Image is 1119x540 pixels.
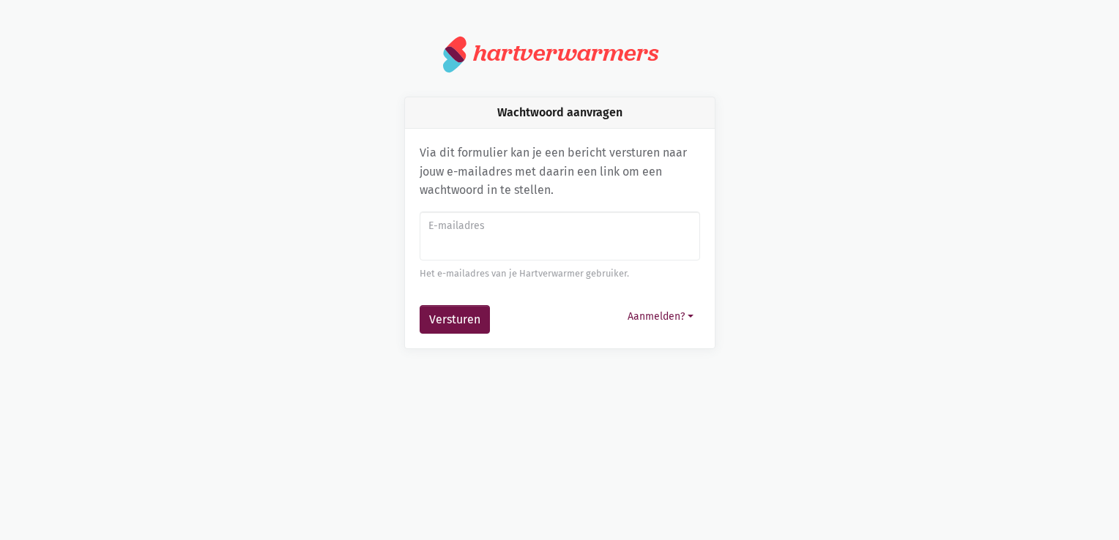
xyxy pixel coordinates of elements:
[621,305,700,328] button: Aanmelden?
[420,266,700,281] div: Het e-mailadres van je Hartverwarmer gebruiker.
[443,35,467,73] img: logo.svg
[420,143,700,200] p: Via dit formulier kan je een bericht versturen naar jouw e-mailadres met daarin een link om een w...
[428,218,690,234] label: E-mailadres
[405,97,715,129] div: Wachtwoord aanvragen
[420,211,700,334] form: Wachtwoord aanvragen
[473,40,658,67] div: hartverwarmers
[420,305,490,334] button: Versturen
[443,35,676,73] a: hartverwarmers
